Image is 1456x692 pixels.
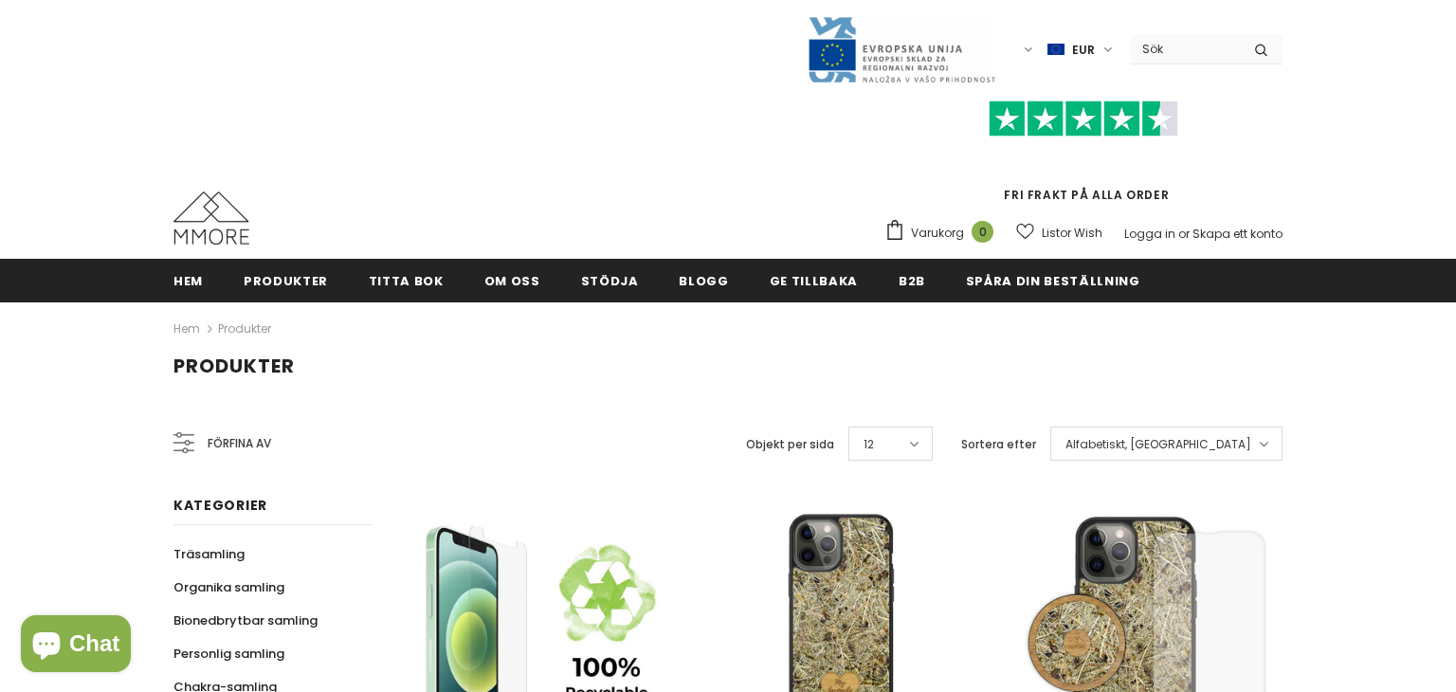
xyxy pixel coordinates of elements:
span: Titta bok [369,272,444,290]
iframe: Customer reviews powered by Trustpilot [884,137,1283,186]
label: Objekt per sida [746,435,834,454]
a: Blogg [679,259,728,301]
a: Skapa ett konto [1192,226,1283,242]
a: stödja [581,259,639,301]
span: Personlig samling [173,645,284,663]
a: Javni Razpis [807,41,996,57]
a: Organika samling [173,571,284,604]
span: Alfabetiskt, [GEOGRAPHIC_DATA] [1065,435,1251,454]
a: Bionedbrytbar samling [173,604,318,637]
a: Varukorg 0 [884,219,1003,247]
span: Förfina av [208,433,271,454]
span: Hem [173,272,203,290]
span: 12 [864,435,874,454]
img: MMORE-fall [173,191,249,245]
span: 0 [972,221,993,243]
a: B2B [899,259,925,301]
span: EUR [1072,41,1095,60]
span: Fri frakt på alla order [884,109,1283,203]
a: Spåra din beställning [966,259,1140,301]
a: Titta bok [369,259,444,301]
a: Personlig samling [173,637,284,670]
img: Javni Razpis [807,15,996,84]
a: Logga in [1124,226,1175,242]
span: Produkter [173,353,295,379]
a: Produkter [218,320,271,337]
span: Kategorier [173,496,267,515]
a: Träsamling [173,537,245,571]
span: Spåra din beställning [966,272,1140,290]
input: Search Site [1131,35,1240,63]
span: Om oss [484,272,540,290]
span: Varukorg [911,224,964,243]
inbox-online-store-chat: Shopify online store chat [15,615,136,677]
span: or [1178,226,1190,242]
span: Listor Wish [1042,224,1102,243]
span: Bionedbrytbar samling [173,611,318,629]
a: Hem [173,259,203,301]
span: Blogg [679,272,728,290]
span: Produkter [244,272,328,290]
a: Produkter [244,259,328,301]
a: Ge tillbaka [770,259,858,301]
span: Träsamling [173,545,245,563]
a: Hem [173,318,200,340]
span: Ge tillbaka [770,272,858,290]
label: Sortera efter [961,435,1036,454]
img: Lita på Pilot Stars [989,100,1178,137]
span: Organika samling [173,578,284,596]
span: B2B [899,272,925,290]
a: Listor Wish [1016,216,1102,249]
span: stödja [581,272,639,290]
a: Om oss [484,259,540,301]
